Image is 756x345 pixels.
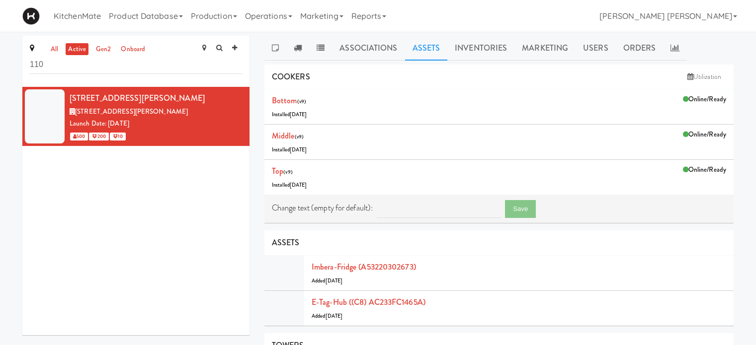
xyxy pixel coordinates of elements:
[326,312,343,320] span: [DATE]
[332,36,405,61] a: Associations
[283,168,292,176] span: (v9)
[272,130,295,141] a: Middle
[312,296,425,308] a: E-tag-hub ((C8) AC233FC1465A)
[272,165,283,177] a: Top
[505,200,536,218] button: Save
[290,111,307,118] span: [DATE]
[405,36,448,61] a: Assets
[272,201,373,215] label: Change text (empty for default):
[290,181,307,189] span: [DATE]
[272,237,300,248] span: ASSETS
[272,95,297,106] a: Bottom
[297,98,306,105] span: (v9)
[683,93,726,106] div: Online/Ready
[66,43,88,56] a: active
[272,71,310,82] span: COOKERS
[683,164,726,176] div: Online/Ready
[682,69,726,84] a: Utilization
[89,133,108,140] span: 200
[48,43,61,56] a: all
[22,7,40,25] img: Micromart
[272,181,307,189] span: Installed
[93,43,113,56] a: gen2
[272,146,307,153] span: Installed
[118,43,148,56] a: onboard
[295,133,304,140] span: (v9)
[326,277,343,284] span: [DATE]
[312,312,342,320] span: Added
[290,146,307,153] span: [DATE]
[110,133,126,140] span: 10
[312,261,416,273] a: Imbera-fridge (A53220302673)
[70,118,242,130] div: Launch Date: [DATE]
[75,107,188,116] span: [STREET_ADDRESS][PERSON_NAME]
[70,91,242,106] div: [STREET_ADDRESS][PERSON_NAME]
[22,87,250,146] li: [STREET_ADDRESS][PERSON_NAME][STREET_ADDRESS][PERSON_NAME]Launch Date: [DATE] 500 200 10
[514,36,576,61] a: Marketing
[576,36,616,61] a: Users
[447,36,514,61] a: Inventories
[70,133,88,140] span: 500
[30,56,242,74] input: Search site
[272,111,307,118] span: Installed
[312,277,342,284] span: Added
[616,36,664,61] a: Orders
[683,129,726,141] div: Online/Ready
